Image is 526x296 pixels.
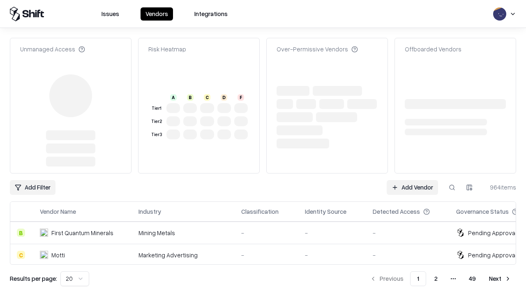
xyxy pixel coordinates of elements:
[150,131,163,138] div: Tier 3
[150,105,163,112] div: Tier 1
[170,94,177,101] div: A
[138,207,161,216] div: Industry
[483,183,516,192] div: 964 items
[17,251,25,259] div: C
[305,229,360,237] div: -
[221,94,227,101] div: D
[468,229,517,237] div: Pending Approval
[20,45,85,53] div: Unmanaged Access
[428,271,444,286] button: 2
[51,229,113,237] div: First Quantum Minerals
[405,45,461,53] div: Offboarded Vendors
[373,251,443,259] div: -
[468,251,517,259] div: Pending Approval
[10,180,55,195] button: Add Filter
[373,229,443,237] div: -
[40,229,48,237] img: First Quantum Minerals
[387,180,438,195] a: Add Vendor
[187,94,194,101] div: B
[148,45,186,53] div: Risk Heatmap
[305,207,346,216] div: Identity Source
[10,274,57,283] p: Results per page:
[204,94,210,101] div: C
[373,207,420,216] div: Detected Access
[241,229,292,237] div: -
[138,251,228,259] div: Marketing Advertising
[51,251,65,259] div: Motti
[241,251,292,259] div: -
[456,207,509,216] div: Governance Status
[238,94,244,101] div: F
[410,271,426,286] button: 1
[305,251,360,259] div: -
[40,251,48,259] img: Motti
[189,7,233,21] button: Integrations
[484,271,516,286] button: Next
[40,207,76,216] div: Vendor Name
[17,229,25,237] div: B
[241,207,279,216] div: Classification
[365,271,516,286] nav: pagination
[277,45,358,53] div: Over-Permissive Vendors
[141,7,173,21] button: Vendors
[150,118,163,125] div: Tier 2
[138,229,228,237] div: Mining Metals
[462,271,482,286] button: 49
[97,7,124,21] button: Issues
